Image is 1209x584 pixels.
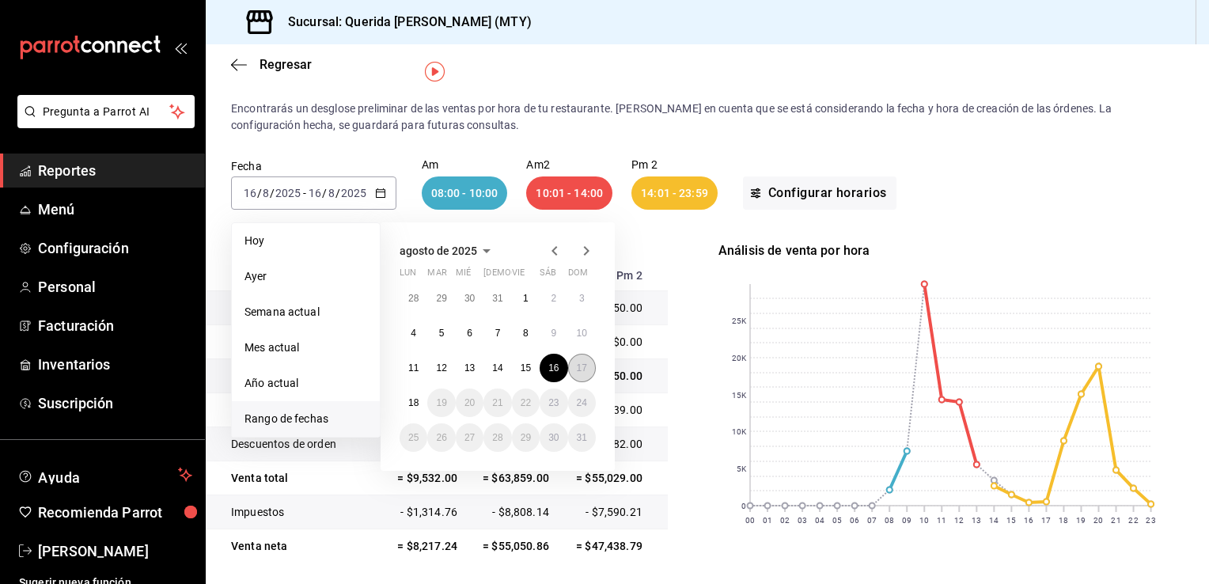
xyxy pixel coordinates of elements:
abbr: martes [427,267,446,284]
abbr: 30 de agosto de 2025 [548,432,559,443]
abbr: 29 de julio de 2025 [436,293,446,304]
text: 20 [1093,516,1103,525]
text: 15 [1006,516,1016,525]
span: - [303,187,306,199]
td: = $47,438.79 [558,529,668,563]
button: 22 de agosto de 2025 [512,389,540,417]
abbr: 31 de julio de 2025 [492,293,502,304]
button: 28 de julio de 2025 [400,284,427,313]
td: = $9,532.00 [374,461,466,495]
text: 14 [989,516,999,525]
span: Año actual [244,375,367,392]
button: Regresar [231,57,312,72]
text: 23 [1146,516,1155,525]
text: 21 [1111,516,1120,525]
abbr: miércoles [456,267,471,284]
button: agosto de 2025 [400,241,496,260]
text: 12 [954,516,964,525]
abbr: 23 de agosto de 2025 [548,397,559,408]
td: = $63,859.00 [466,461,558,495]
abbr: 15 de agosto de 2025 [521,362,531,374]
button: 4 de agosto de 2025 [400,319,427,347]
span: Suscripción [38,392,192,414]
span: / [270,187,275,199]
button: 21 de agosto de 2025 [483,389,511,417]
td: Cargos por servicio [206,325,374,359]
p: Pm 2 [631,159,718,170]
button: 29 de agosto de 2025 [512,423,540,452]
td: Venta neta [206,529,374,563]
button: 14 de agosto de 2025 [483,354,511,382]
button: 12 de agosto de 2025 [427,354,455,382]
span: Mes actual [244,339,367,356]
text: 02 [780,516,790,525]
input: -- [308,187,322,199]
abbr: 2 de agosto de 2025 [551,293,556,304]
text: 15K [732,391,747,400]
button: 2 de agosto de 2025 [540,284,567,313]
text: 22 [1128,516,1138,525]
text: 20K [732,354,747,362]
abbr: 25 de agosto de 2025 [408,432,419,443]
abbr: 18 de agosto de 2025 [408,397,419,408]
span: Semana actual [244,304,367,320]
text: 10 [919,516,929,525]
button: 18 de agosto de 2025 [400,389,427,417]
span: Regresar [260,57,312,72]
td: Venta total [206,461,374,495]
button: Pregunta a Parrot AI [17,95,195,128]
button: 16 de agosto de 2025 [540,354,567,382]
button: 29 de julio de 2025 [427,284,455,313]
button: 6 de agosto de 2025 [456,319,483,347]
text: 03 [798,516,807,525]
text: 09 [902,516,911,525]
button: 19 de agosto de 2025 [427,389,455,417]
span: / [257,187,262,199]
text: 06 [850,516,859,525]
abbr: domingo [568,267,588,284]
abbr: 30 de julio de 2025 [464,293,475,304]
p: Encontrarás un desglose preliminar de las ventas por hora de tu restaurante. [PERSON_NAME] en cue... [231,100,1184,134]
abbr: 7 de agosto de 2025 [495,328,501,339]
text: 5K [737,465,747,473]
abbr: 19 de agosto de 2025 [436,397,446,408]
span: Ayer [244,268,367,285]
text: 25K [732,317,747,325]
span: Reportes [38,160,192,181]
h3: Sucursal: Querida [PERSON_NAME] (MTY) [275,13,532,32]
text: 11 [937,516,946,525]
abbr: 4 de agosto de 2025 [411,328,416,339]
abbr: 28 de julio de 2025 [408,293,419,304]
button: 8 de agosto de 2025 [512,319,540,347]
text: 10K [732,427,747,436]
button: 31 de agosto de 2025 [568,423,596,452]
td: - $7,590.21 [558,495,668,529]
abbr: 20 de agosto de 2025 [464,397,475,408]
abbr: 11 de agosto de 2025 [408,362,419,374]
td: = $8,217.24 [374,529,466,563]
text: 19 [1076,516,1086,525]
text: 08 [885,516,894,525]
abbr: 17 de agosto de 2025 [577,362,587,374]
text: 04 [815,516,824,525]
div: 08:00 - 10:00 [422,176,508,210]
span: agosto de 2025 [400,245,477,257]
td: - $8,808.14 [466,495,558,529]
img: Tooltip marker [425,62,445,82]
span: Recomienda Parrot [38,502,192,523]
input: -- [328,187,335,199]
span: Ayuda [38,465,172,484]
abbr: 29 de agosto de 2025 [521,432,531,443]
span: Rango de fechas [244,411,367,427]
abbr: 9 de agosto de 2025 [551,328,556,339]
abbr: lunes [400,267,416,284]
button: 11 de agosto de 2025 [400,354,427,382]
button: 10 de agosto de 2025 [568,319,596,347]
abbr: 24 de agosto de 2025 [577,397,587,408]
button: 7 de agosto de 2025 [483,319,511,347]
abbr: 31 de agosto de 2025 [577,432,587,443]
button: 27 de agosto de 2025 [456,423,483,452]
abbr: 22 de agosto de 2025 [521,397,531,408]
div: 14:01 - 23:59 [631,176,718,210]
